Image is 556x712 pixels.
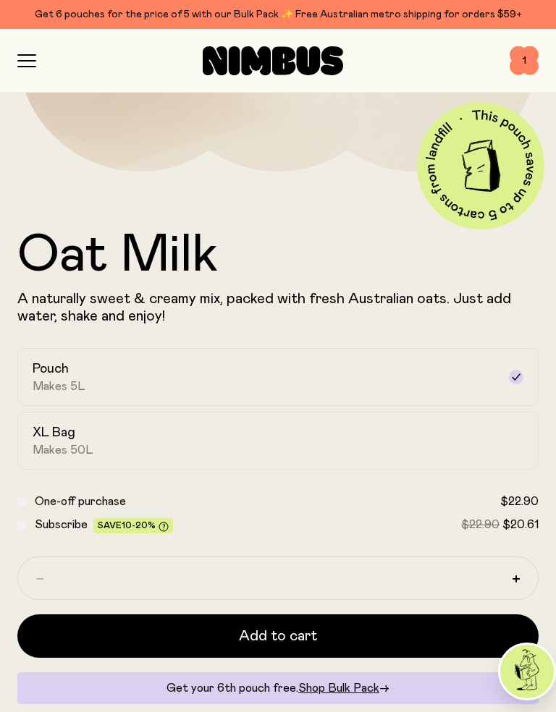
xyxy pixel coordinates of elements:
button: Add to cart [17,614,539,658]
h1: Oat Milk [17,229,539,281]
img: agent [500,645,554,698]
button: 1 [510,46,539,75]
span: Add to cart [239,626,317,646]
span: Makes 50L [33,443,93,457]
span: Shop Bulk Pack [298,682,379,694]
span: Subscribe [35,519,88,530]
span: $22.90 [461,519,500,530]
p: A naturally sweet & creamy mix, packed with fresh Australian oats. Just add water, shake and enjoy! [17,290,539,325]
span: Makes 5L [33,379,85,394]
span: One-off purchase [35,496,126,507]
span: $22.90 [500,496,539,507]
span: $20.61 [502,519,539,530]
h2: Pouch [33,360,69,378]
div: Get your 6th pouch free. [17,672,539,704]
span: 10-20% [122,521,156,530]
span: Save [98,521,169,532]
h2: XL Bag [33,424,75,441]
div: Get 6 pouches for the price of 5 with our Bulk Pack ✨ Free Australian metro shipping for orders $59+ [17,6,539,23]
a: Shop Bulk Pack→ [298,682,389,694]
